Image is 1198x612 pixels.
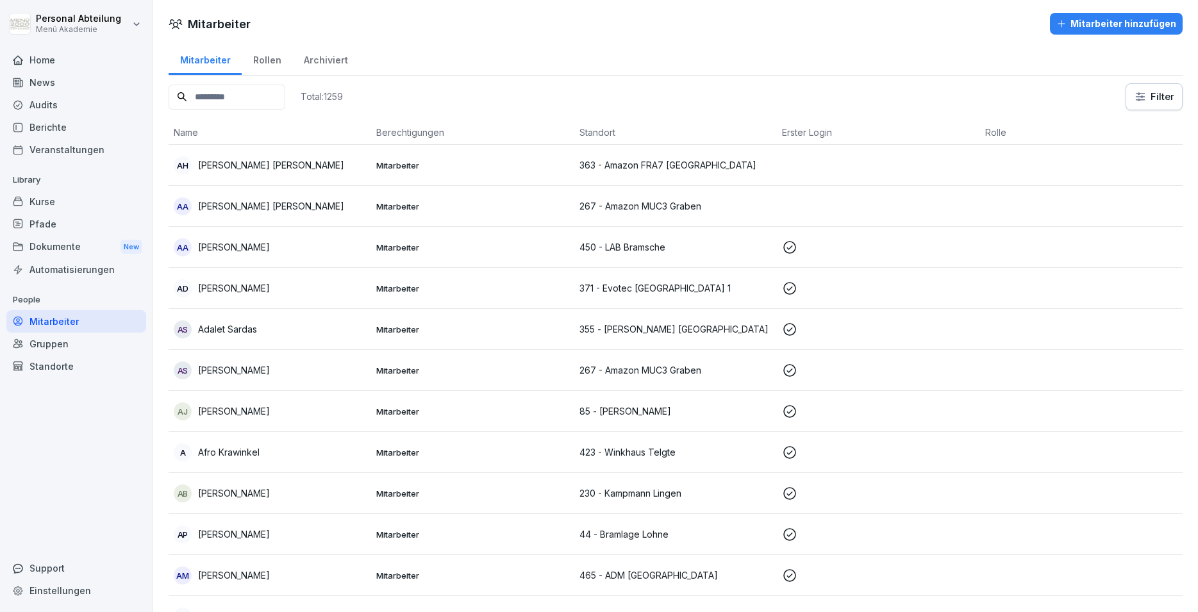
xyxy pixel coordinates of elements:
[174,402,192,420] div: AJ
[376,324,569,335] p: Mitarbeiter
[6,138,146,161] a: Veranstaltungen
[198,363,270,377] p: [PERSON_NAME]
[376,201,569,212] p: Mitarbeiter
[579,404,772,418] p: 85 - [PERSON_NAME]
[36,25,121,34] p: Menü Akademie
[376,160,569,171] p: Mitarbeiter
[376,365,569,376] p: Mitarbeiter
[579,158,772,172] p: 363 - Amazon FRA7 [GEOGRAPHIC_DATA]
[169,120,371,145] th: Name
[198,527,270,541] p: [PERSON_NAME]
[6,235,146,259] a: DokumenteNew
[1134,90,1174,103] div: Filter
[6,310,146,333] a: Mitarbeiter
[376,570,569,581] p: Mitarbeiter
[579,486,772,500] p: 230 - Kampmann Lingen
[6,190,146,213] a: Kurse
[376,488,569,499] p: Mitarbeiter
[980,120,1183,145] th: Rolle
[198,199,344,213] p: [PERSON_NAME] [PERSON_NAME]
[1056,17,1176,31] div: Mitarbeiter hinzufügen
[174,525,192,543] div: AP
[376,529,569,540] p: Mitarbeiter
[188,15,251,33] h1: Mitarbeiter
[242,42,292,75] a: Rollen
[579,281,772,295] p: 371 - Evotec [GEOGRAPHIC_DATA] 1
[6,557,146,579] div: Support
[6,213,146,235] a: Pfade
[376,406,569,417] p: Mitarbeiter
[301,90,343,103] p: Total: 1259
[174,197,192,215] div: AA
[198,240,270,254] p: [PERSON_NAME]
[6,290,146,310] p: People
[169,42,242,75] a: Mitarbeiter
[174,567,192,584] div: AM
[574,120,777,145] th: Standort
[579,363,772,377] p: 267 - Amazon MUC3 Graben
[6,235,146,259] div: Dokumente
[198,281,270,295] p: [PERSON_NAME]
[292,42,359,75] a: Archiviert
[579,445,772,459] p: 423 - Winkhaus Telgte
[579,322,772,336] p: 355 - [PERSON_NAME] [GEOGRAPHIC_DATA]
[579,527,772,541] p: 44 - Bramlage Lohne
[579,568,772,582] p: 465 - ADM [GEOGRAPHIC_DATA]
[174,443,192,461] div: A
[198,322,257,336] p: Adalet Sardas
[1050,13,1183,35] button: Mitarbeiter hinzufügen
[777,120,979,145] th: Erster Login
[6,94,146,116] a: Audits
[174,484,192,502] div: AB
[174,361,192,379] div: AS
[6,579,146,602] a: Einstellungen
[198,404,270,418] p: [PERSON_NAME]
[198,486,270,500] p: [PERSON_NAME]
[579,199,772,213] p: 267 - Amazon MUC3 Graben
[6,333,146,355] a: Gruppen
[6,116,146,138] a: Berichte
[6,170,146,190] p: Library
[198,568,270,582] p: [PERSON_NAME]
[371,120,574,145] th: Berechtigungen
[121,240,142,254] div: New
[198,445,260,459] p: Afro Krawinkel
[174,156,192,174] div: AH
[1126,84,1182,110] button: Filter
[6,258,146,281] a: Automatisierungen
[579,240,772,254] p: 450 - LAB Bramsche
[376,242,569,253] p: Mitarbeiter
[6,49,146,71] a: Home
[174,320,192,338] div: AS
[174,279,192,297] div: AD
[198,158,344,172] p: [PERSON_NAME] [PERSON_NAME]
[6,355,146,377] a: Standorte
[174,238,192,256] div: AA
[6,71,146,94] a: News
[36,13,121,24] p: Personal Abteilung
[376,447,569,458] p: Mitarbeiter
[376,283,569,294] p: Mitarbeiter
